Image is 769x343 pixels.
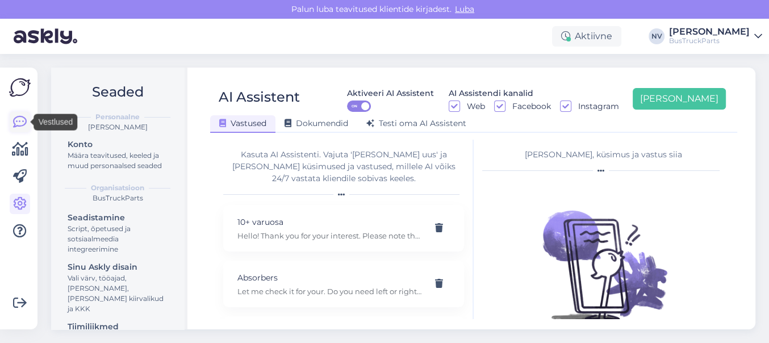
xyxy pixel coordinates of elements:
[68,139,170,150] div: Konto
[60,193,175,203] div: BusTruckParts
[68,212,170,224] div: Seadistamine
[633,88,726,110] button: [PERSON_NAME]
[95,112,140,122] b: Personaalne
[452,4,478,14] span: Luba
[9,77,31,98] img: Askly Logo
[68,273,170,314] div: Vali värv, tööajad, [PERSON_NAME], [PERSON_NAME] kiirvalikud ja KKK
[505,101,551,112] label: Facebook
[669,27,762,45] a: [PERSON_NAME]BusTruckParts
[68,261,170,273] div: Sinu Askly disain
[366,118,466,128] span: Testi oma AI Assistent
[223,205,464,252] div: 10+ varuosaHello! Thank you for your interest. Please note that we only sell used spare parts. If...
[68,321,170,333] div: Tiimiliikmed
[223,261,464,307] div: AbsorbersLet me check it for your. Do you need left or right one?
[449,87,533,100] div: AI Assistendi kanalid
[649,28,664,44] div: NV
[348,101,361,111] span: ON
[219,118,266,128] span: Vastused
[237,286,423,296] p: Let me check it for your. Do you need left or right one?
[219,86,300,112] div: AI Assistent
[669,27,750,36] div: [PERSON_NAME]
[347,87,434,100] div: Aktiveeri AI Assistent
[237,231,423,241] p: Hello! Thank you for your interest. Please note that we only sell used spare parts. If you are lo...
[68,224,170,254] div: Script, õpetused ja sotsiaalmeedia integreerimine
[91,183,144,193] b: Organisatsioon
[60,81,175,103] h2: Seaded
[237,271,423,284] p: Absorbers
[62,260,175,316] a: Sinu Askly disainVali värv, tööajad, [PERSON_NAME], [PERSON_NAME] kiirvalikud ja KKK
[237,216,423,228] p: 10+ varuosa
[482,149,724,161] div: [PERSON_NAME], küsimus ja vastus siia
[285,118,348,128] span: Dokumendid
[60,122,175,132] div: [PERSON_NAME]
[34,114,78,131] div: Vestlused
[68,150,170,171] div: Määra teavitused, keeled ja muud personaalsed seaded
[552,26,621,47] div: Aktiivne
[460,101,485,112] label: Web
[669,36,750,45] div: BusTruckParts
[571,101,619,112] label: Instagram
[62,210,175,256] a: SeadistamineScript, õpetused ja sotsiaalmeedia integreerimine
[223,149,464,185] div: Kasuta AI Assistenti. Vajuta '[PERSON_NAME] uus' ja [PERSON_NAME] küsimused ja vastused, millele ...
[529,181,677,329] img: No qna
[62,137,175,173] a: KontoMäära teavitused, keeled ja muud personaalsed seaded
